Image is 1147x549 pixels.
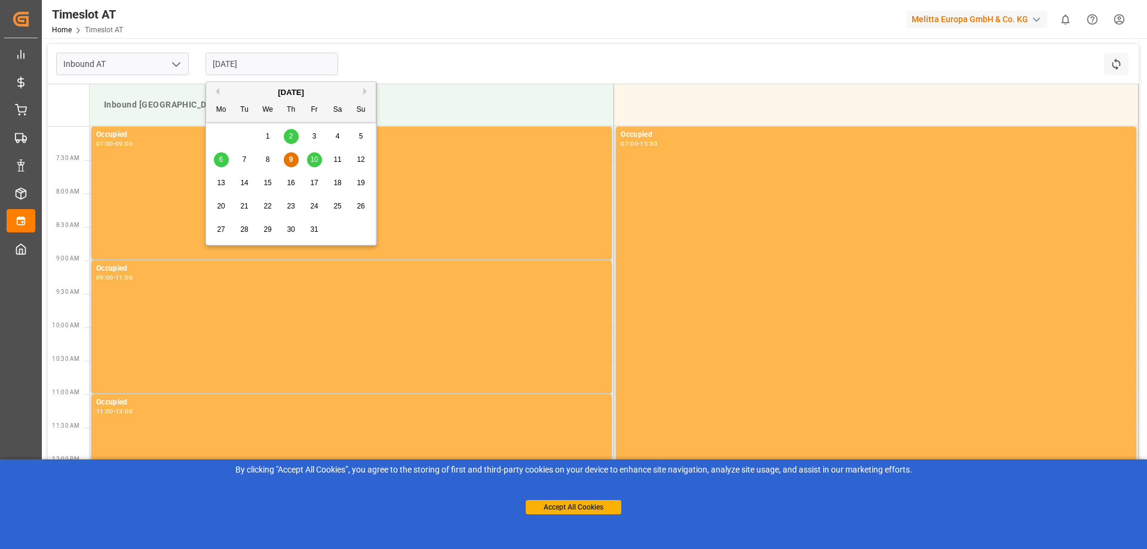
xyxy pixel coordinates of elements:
[330,129,345,144] div: Choose Saturday, October 4th, 2025
[214,103,229,118] div: Mo
[52,422,79,429] span: 11:30 AM
[8,464,1139,476] div: By clicking "Accept All Cookies”, you agree to the storing of first and third-party cookies on yo...
[52,389,79,395] span: 11:00 AM
[115,409,133,414] div: 13:00
[638,141,640,146] div: -
[307,152,322,167] div: Choose Friday, October 10th, 2025
[214,176,229,191] div: Choose Monday, October 13th, 2025
[56,289,79,295] span: 9:30 AM
[357,202,364,210] span: 26
[354,129,369,144] div: Choose Sunday, October 5th, 2025
[333,179,341,187] span: 18
[357,155,364,164] span: 12
[907,8,1052,30] button: Melitta Europa GmbH & Co. KG
[52,355,79,362] span: 10:30 AM
[284,129,299,144] div: Choose Thursday, October 2nd, 2025
[621,129,1131,141] div: Occupied
[214,222,229,237] div: Choose Monday, October 27th, 2025
[96,397,607,409] div: Occupied
[217,202,225,210] span: 20
[307,103,322,118] div: Fr
[56,53,189,75] input: Type to search/select
[284,152,299,167] div: Choose Thursday, October 9th, 2025
[115,141,133,146] div: 09:00
[266,132,270,140] span: 1
[260,103,275,118] div: We
[114,409,115,414] div: -
[307,129,322,144] div: Choose Friday, October 3rd, 2025
[330,199,345,214] div: Choose Saturday, October 25th, 2025
[307,199,322,214] div: Choose Friday, October 24th, 2025
[114,141,115,146] div: -
[310,225,318,234] span: 31
[219,155,223,164] span: 6
[237,176,252,191] div: Choose Tuesday, October 14th, 2025
[284,222,299,237] div: Choose Thursday, October 30th, 2025
[284,199,299,214] div: Choose Thursday, October 23rd, 2025
[307,222,322,237] div: Choose Friday, October 31st, 2025
[206,53,338,75] input: DD.MM.YYYY
[284,176,299,191] div: Choose Thursday, October 16th, 2025
[96,129,607,141] div: Occupied
[307,176,322,191] div: Choose Friday, October 17th, 2025
[99,94,604,116] div: Inbound [GEOGRAPHIC_DATA]
[1079,6,1106,33] button: Help Center
[357,179,364,187] span: 19
[237,152,252,167] div: Choose Tuesday, October 7th, 2025
[167,55,185,73] button: open menu
[96,275,114,280] div: 09:00
[263,179,271,187] span: 15
[96,409,114,414] div: 11:00
[206,87,376,99] div: [DATE]
[330,103,345,118] div: Sa
[354,103,369,118] div: Su
[237,222,252,237] div: Choose Tuesday, October 28th, 2025
[260,129,275,144] div: Choose Wednesday, October 1st, 2025
[237,199,252,214] div: Choose Tuesday, October 21st, 2025
[52,5,123,23] div: Timeslot AT
[640,141,657,146] div: 15:30
[363,88,370,95] button: Next Month
[212,88,219,95] button: Previous Month
[96,263,607,275] div: Occupied
[333,202,341,210] span: 25
[1052,6,1079,33] button: show 0 new notifications
[287,202,295,210] span: 23
[621,141,638,146] div: 07:00
[214,199,229,214] div: Choose Monday, October 20th, 2025
[310,202,318,210] span: 24
[287,179,295,187] span: 16
[263,202,271,210] span: 22
[260,152,275,167] div: Choose Wednesday, October 8th, 2025
[330,176,345,191] div: Choose Saturday, October 18th, 2025
[237,103,252,118] div: Tu
[263,225,271,234] span: 29
[333,155,341,164] span: 11
[243,155,247,164] span: 7
[354,176,369,191] div: Choose Sunday, October 19th, 2025
[217,225,225,234] span: 27
[115,275,133,280] div: 11:00
[907,11,1047,28] div: Melitta Europa GmbH & Co. KG
[310,179,318,187] span: 17
[287,225,295,234] span: 30
[260,176,275,191] div: Choose Wednesday, October 15th, 2025
[52,456,79,462] span: 12:00 PM
[354,199,369,214] div: Choose Sunday, October 26th, 2025
[359,132,363,140] span: 5
[260,222,275,237] div: Choose Wednesday, October 29th, 2025
[96,141,114,146] div: 07:00
[260,199,275,214] div: Choose Wednesday, October 22nd, 2025
[56,155,79,161] span: 7:30 AM
[240,179,248,187] span: 14
[56,255,79,262] span: 9:00 AM
[210,125,373,241] div: month 2025-10
[284,103,299,118] div: Th
[52,322,79,329] span: 10:00 AM
[240,202,248,210] span: 21
[266,155,270,164] span: 8
[289,155,293,164] span: 9
[56,188,79,195] span: 8:00 AM
[56,222,79,228] span: 8:30 AM
[310,155,318,164] span: 10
